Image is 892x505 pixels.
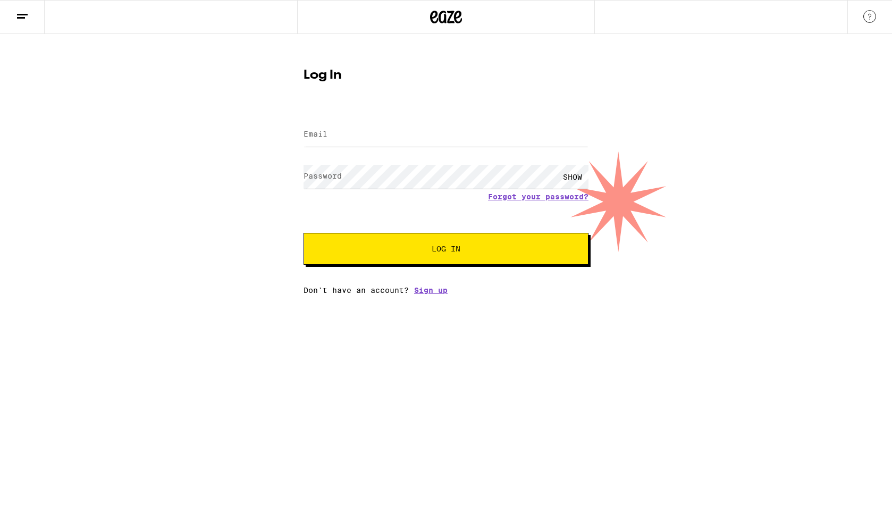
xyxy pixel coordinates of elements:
h1: Log In [304,69,588,82]
span: Log In [432,245,460,252]
button: Log In [304,233,588,265]
label: Password [304,172,342,180]
label: Email [304,130,327,138]
div: SHOW [557,165,588,189]
a: Sign up [414,286,448,294]
a: Forgot your password? [488,192,588,201]
div: Don't have an account? [304,286,588,294]
input: Email [304,123,588,147]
